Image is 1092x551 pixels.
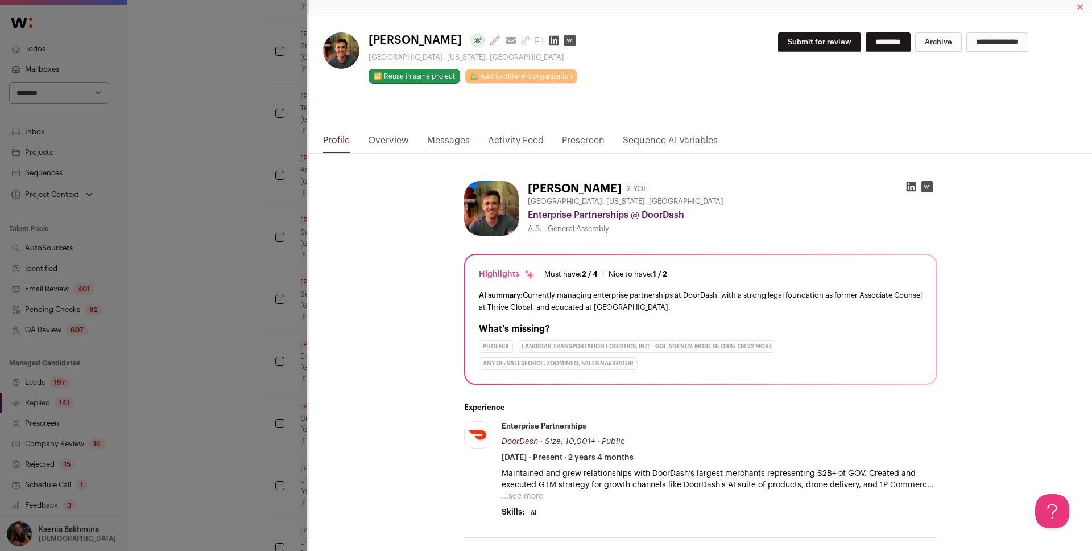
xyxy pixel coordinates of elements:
[528,208,937,222] div: Enterprise Partnerships @ DoorDash
[609,270,667,279] div: Nice to have:
[597,436,599,447] span: ·
[778,32,861,52] button: Submit for review
[479,322,923,336] h2: What's missing?
[540,438,595,446] span: · Size: 10,001+
[1035,494,1069,528] iframe: Help Scout Beacon - Open
[464,181,519,236] img: abc09cdbcbf5d1fc89e1a6fb2789adf14b885c199b712acad4633353354ed90f.jpg
[528,181,622,197] h1: [PERSON_NAME]
[488,134,544,153] a: Activity Feed
[544,270,667,279] ul: |
[323,134,350,153] a: Profile
[626,183,648,195] div: 2 YOE
[502,491,543,502] button: ...see more
[562,134,605,153] a: Prescreen
[464,403,937,412] h2: Experience
[544,270,598,279] div: Must have:
[623,134,718,153] a: Sequence AI Variables
[368,134,409,153] a: Overview
[479,357,638,370] div: Any of: Salesforce, ZoomInfo, Sales Navigator
[479,269,535,280] div: Highlights
[915,32,962,52] button: Archive
[502,438,538,446] span: DoorDash
[502,421,586,431] div: Enterprise Partnerships
[479,289,923,313] div: Currently managing enterprise partnerships at DoorDash, with a strong legal foundation as former ...
[465,422,491,448] img: fc24801c44fb5e30c1cefb02b2de4e005abff2e91624e73b9db046a12221a0e4.jpg
[427,134,470,153] a: Messages
[528,197,723,206] span: [GEOGRAPHIC_DATA], [US_STATE], [GEOGRAPHIC_DATA]
[369,69,460,84] button: 🔂 Reuse in same project
[479,291,523,299] span: AI summary:
[502,468,937,491] p: Maintained and grew relationships with DoorDash’s largest merchants representing $2B+ of GOV. Cre...
[502,452,634,463] span: [DATE] - Present · 2 years 4 months
[527,507,540,519] li: AI
[479,340,513,353] div: Phoenix
[465,69,577,84] a: 🏡 Add to different organization
[582,270,598,278] span: 2 / 4
[653,270,667,278] span: 1 / 2
[369,53,580,62] div: [GEOGRAPHIC_DATA], [US_STATE], [GEOGRAPHIC_DATA]
[602,438,625,446] span: Public
[528,224,937,233] div: A.S. - General Assembly
[518,340,776,353] div: Landstar Transportation Logistics, Inc. - GDL Agency, MODE Global or 22 more
[323,32,359,69] img: abc09cdbcbf5d1fc89e1a6fb2789adf14b885c199b712acad4633353354ed90f.jpg
[369,32,462,48] span: [PERSON_NAME]
[502,507,524,518] span: Skills:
